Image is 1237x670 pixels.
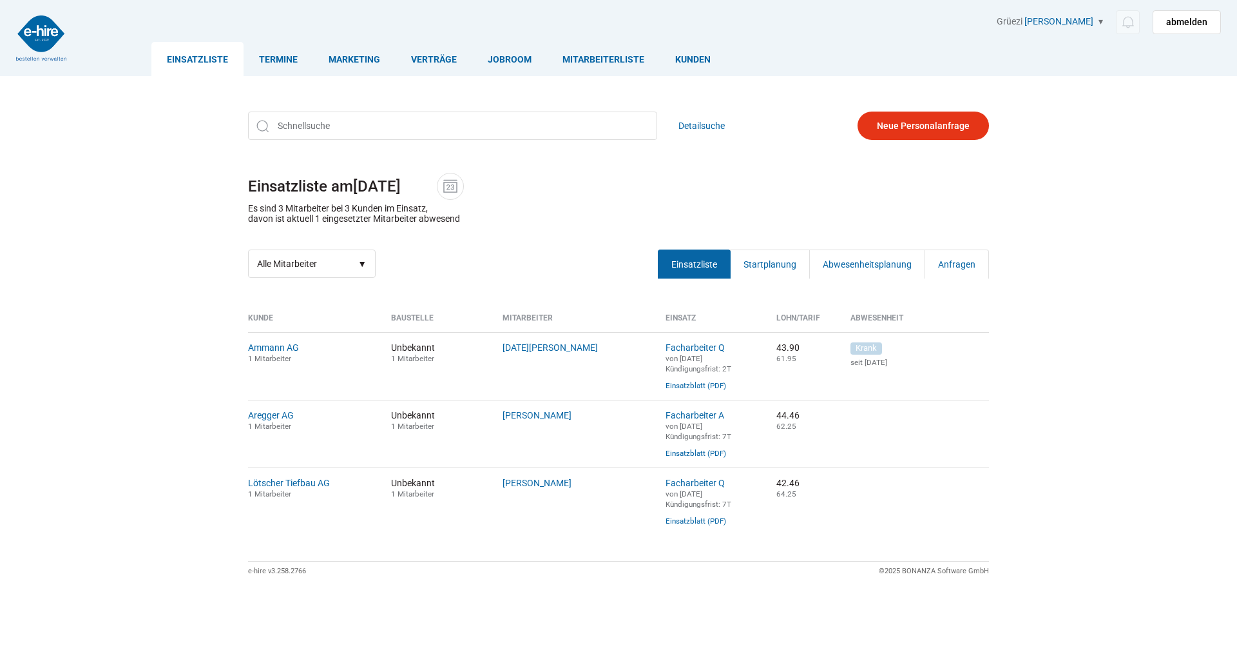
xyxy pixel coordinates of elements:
th: Lohn/Tarif [767,313,841,332]
th: Einsatz [656,313,767,332]
div: ©2025 BONANZA Software GmbH [879,562,989,581]
div: e-hire v3.258.2766 [248,562,306,581]
h1: Einsatzliste am [248,173,989,200]
a: Ammann AG [248,342,299,353]
span: Unbekannt [391,410,483,431]
small: 61.95 [776,354,796,363]
img: logo2.png [16,15,66,61]
small: 1 Mitarbeiter [391,422,434,431]
a: [PERSON_NAME] [503,478,571,488]
a: Einsatzblatt (PDF) [666,381,726,390]
a: Jobroom [472,42,547,76]
small: 1 Mitarbeiter [391,489,434,498]
a: Verträge [396,42,472,76]
nobr: 44.46 [776,410,800,420]
a: Anfragen [925,250,989,279]
span: Krank [850,342,882,355]
a: Einsatzblatt (PDF) [666,449,726,458]
small: von [DATE] Kündigungsfrist: 7T [666,489,731,509]
a: Kunden [660,42,726,76]
a: Einsatzliste [151,42,244,76]
a: Mitarbeiterliste [547,42,660,76]
small: 1 Mitarbeiter [248,422,291,431]
th: Baustelle [381,313,493,332]
a: Abwesenheitsplanung [809,250,925,279]
a: Termine [244,42,313,76]
a: Facharbeiter A [666,410,724,420]
div: Grüezi [997,16,1221,34]
a: Facharbeiter Q [666,342,725,353]
a: [DATE][PERSON_NAME] [503,342,598,353]
a: abmelden [1153,10,1221,34]
a: Lötscher Tiefbau AG [248,478,330,488]
a: Einsatzliste [658,250,731,279]
a: Startplanung [730,250,810,279]
span: Unbekannt [391,478,483,498]
a: Einsatzblatt (PDF) [666,517,726,526]
small: von [DATE] Kündigungsfrist: 2T [666,354,731,373]
small: seit [DATE] [850,358,989,367]
th: Mitarbeiter [493,313,656,332]
a: Neue Personalanfrage [858,112,989,140]
small: 64.25 [776,489,796,498]
a: [PERSON_NAME] [503,410,571,420]
input: Schnellsuche [248,112,657,140]
small: 1 Mitarbeiter [248,354,291,363]
th: Abwesenheit [841,313,989,332]
nobr: 42.46 [776,478,800,488]
p: Es sind 3 Mitarbeiter bei 3 Kunden im Einsatz, davon ist aktuell 1 eingesetzter Mitarbeiter abwesend [248,203,460,224]
nobr: 43.90 [776,342,800,353]
img: icon-notification.svg [1120,14,1136,30]
small: 1 Mitarbeiter [391,354,434,363]
a: Aregger AG [248,410,294,420]
th: Kunde [248,313,381,332]
a: Facharbeiter Q [666,478,725,488]
small: 62.25 [776,422,796,431]
small: von [DATE] Kündigungsfrist: 7T [666,422,731,441]
small: 1 Mitarbeiter [248,489,291,498]
a: Detailsuche [678,112,725,140]
img: icon-date.svg [441,177,460,196]
a: Marketing [313,42,396,76]
span: Unbekannt [391,342,483,363]
a: [PERSON_NAME] [1024,16,1093,26]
